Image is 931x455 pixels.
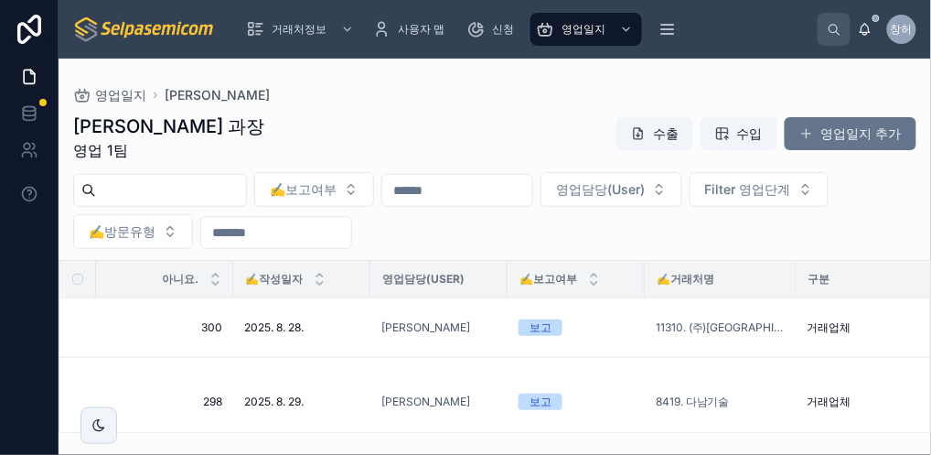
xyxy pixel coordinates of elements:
[398,22,444,37] span: 사용자 맵
[492,22,514,37] span: 신청
[381,395,470,409] a: [PERSON_NAME]
[231,9,818,49] div: 스크롤 가능한 콘텐츠
[118,395,222,409] a: 298
[162,272,198,287] span: 아니요.
[657,272,714,287] span: ✍️거래처명
[244,395,359,409] a: 2025. 8. 29.
[381,320,470,335] a: [PERSON_NAME]
[891,22,913,37] span: 창허
[519,320,634,336] a: 보고
[701,117,777,150] button: 수입
[540,172,682,207] button: 선택 버튼
[367,13,457,46] a: 사용자 맵
[244,395,304,409] span: 2025. 8. 29.
[254,172,374,207] button: 선택 버튼
[785,117,916,150] button: 영업일지 추가
[241,13,363,46] a: 거래처정보
[73,15,217,44] img: App logo
[519,272,577,287] span: ✍️보고여부
[73,114,264,139] h1: [PERSON_NAME] 과장
[461,13,527,46] a: 신청
[245,272,303,287] span: ✍️작성일자
[381,320,497,335] a: [PERSON_NAME]
[556,180,645,199] span: 영업담당(User)
[737,125,763,143] span: 수입
[530,320,551,336] div: 보고
[519,394,634,410] a: 보고
[616,117,693,150] button: 수출
[73,214,193,249] button: 선택 버튼
[653,125,679,143] font: 수출
[244,320,359,335] a: 2025. 8. 28.
[656,395,786,409] a: 8419. 다남기술
[808,272,830,287] span: 구분
[73,139,264,161] span: 영업 1팀
[244,320,304,335] span: 2025. 8. 28.
[656,320,786,335] a: 11310. (주)[GEOGRAPHIC_DATA]
[382,272,465,287] span: 영업담당(User)
[530,13,642,46] a: 영업일지
[381,395,497,409] a: [PERSON_NAME]
[89,222,155,241] span: ✍️방문유형
[95,86,146,104] span: 영업일지
[808,320,923,335] a: 거래업체
[821,125,902,143] font: 영업일지 추가
[562,22,605,37] span: 영업일지
[73,86,146,104] a: 영업일지
[808,395,851,409] span: 거래업체
[165,86,270,104] a: [PERSON_NAME]
[808,395,923,409] a: 거래업체
[808,320,851,335] span: 거래업체
[690,172,829,207] button: 선택 버튼
[272,22,326,37] span: 거래처정보
[705,180,791,199] span: Filter 영업단계
[530,394,551,410] div: 보고
[656,395,730,409] a: 8419. 다남기술
[270,180,337,199] span: ✍️보고여부
[118,320,222,335] a: 300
